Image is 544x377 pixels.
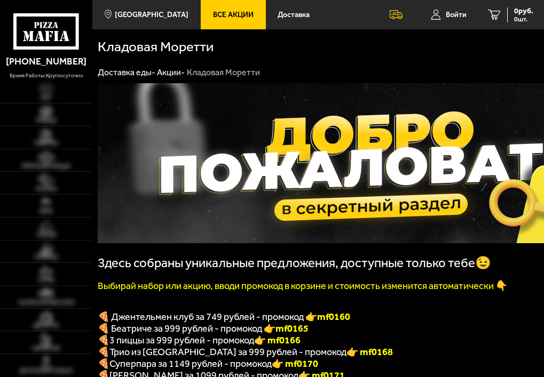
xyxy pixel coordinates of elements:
font: 👉 mf0168 [346,346,393,358]
span: Трио из [GEOGRAPHIC_DATA] за 999 рублей - промокод [109,346,346,358]
span: [GEOGRAPHIC_DATA] [115,11,188,19]
span: Здесь собраны уникальные предложения, доступные только тебе😉 [98,255,491,270]
font: 👉 mf0166 [254,334,301,346]
b: mf0160 [317,311,350,323]
font: 🍕 [98,358,109,370]
span: Войти [446,11,467,19]
span: 0 шт. [514,16,533,22]
font: Выбирай набор или акцию, вводи промокод в корзине и стоимость изменится автоматически 👇 [98,280,507,292]
div: Кладовая Моретти [187,67,260,78]
span: 🍕 Беатриче за 999 рублей - промокод 👉 [98,323,309,334]
font: 👉 mf0170 [272,358,318,370]
span: Все Акции [213,11,254,19]
span: Доставка [278,11,310,19]
a: Доставка еды- [98,67,155,77]
span: 0 руб. [514,7,533,15]
font: 🍕 [98,334,109,346]
b: mf0165 [275,323,309,334]
font: 🍕 [98,346,109,358]
a: Акции- [157,67,185,77]
span: 3 пиццы за 999 рублей - промокод [109,334,254,346]
h1: Кладовая Моретти [98,40,274,54]
span: Суперпара за 1149 рублей - промокод [109,358,272,370]
span: 🍕 Джентельмен клуб за 749 рублей - промокод 👉 [98,311,350,323]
